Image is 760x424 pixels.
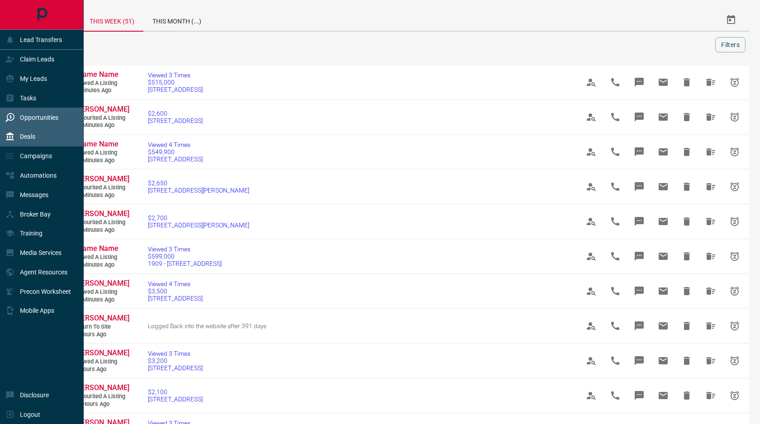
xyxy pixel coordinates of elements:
span: View Profile [580,350,602,372]
span: Hide [676,280,698,302]
span: Favourited a Listing [75,114,129,122]
span: Viewed a Listing [75,254,129,261]
span: Hide All from Fname Name [700,141,722,163]
span: 40 minutes ago [75,261,129,269]
span: Favourited a Listing [75,184,129,192]
div: This Month (...) [143,9,210,31]
span: Message [628,71,650,93]
span: [STREET_ADDRESS] [148,86,203,93]
span: 12 hours ago [75,400,129,408]
span: Message [628,176,650,198]
span: Message [628,211,650,232]
span: Email [652,71,674,93]
span: Email [652,385,674,406]
button: Select Date Range [720,9,742,31]
span: Hide [676,315,698,337]
a: [PERSON_NAME] [75,314,129,323]
span: $2,600 [148,110,203,117]
a: [PERSON_NAME] [75,174,129,184]
span: Call [604,315,626,337]
a: Viewed 3 Times$599,0001909 - [STREET_ADDRESS] [148,245,222,267]
span: [PERSON_NAME] [75,383,129,392]
span: Hide All from Sayali Gaidhani [700,211,722,232]
span: Fname Name [75,140,119,148]
span: Call [604,176,626,198]
a: $2,700[STREET_ADDRESS][PERSON_NAME] [148,214,249,229]
a: $2,100[STREET_ADDRESS] [148,388,203,403]
span: View Profile [580,211,602,232]
a: Viewed 3 Times$3,200[STREET_ADDRESS] [148,350,203,372]
span: Viewed a Listing [75,149,129,157]
span: View Profile [580,71,602,93]
span: $2,650 [148,179,249,187]
span: 1909 - [STREET_ADDRESS] [148,260,222,267]
span: View Profile [580,141,602,163]
span: Fname Name [75,70,119,79]
span: $549,900 [148,148,203,155]
span: Message [628,385,650,406]
span: Viewed 4 Times [148,141,203,148]
span: Snooze [724,245,746,267]
span: 20 minutes ago [75,226,129,234]
span: Message [628,141,650,163]
span: Snooze [724,385,746,406]
a: [PERSON_NAME] [75,383,129,393]
a: Fname Name [75,70,129,80]
span: Call [604,141,626,163]
span: Call [604,350,626,372]
a: [PERSON_NAME] [75,105,129,114]
span: Snooze [724,211,746,232]
span: $515,000 [148,79,203,86]
a: $2,600[STREET_ADDRESS] [148,110,203,124]
div: This Week (51) [81,9,143,32]
span: View Profile [580,245,602,267]
span: Snooze [724,280,746,302]
span: Return to Site [75,323,129,331]
span: Viewed a Listing [75,358,129,366]
span: Email [652,176,674,198]
span: [PERSON_NAME] [75,209,129,218]
span: Hide [676,106,698,128]
span: Logged Back into the website after 391 days [148,322,266,330]
span: Call [604,385,626,406]
span: Hide [676,71,698,93]
span: [STREET_ADDRESS] [148,295,203,302]
span: [STREET_ADDRESS] [148,117,203,124]
span: Viewed a Listing [75,288,129,296]
span: [PERSON_NAME] [75,349,129,357]
span: 46 minutes ago [75,296,129,304]
span: Viewed 3 Times [148,350,203,357]
span: Hide [676,211,698,232]
span: Call [604,211,626,232]
span: Email [652,106,674,128]
span: Viewed 3 Times [148,245,222,253]
a: [PERSON_NAME] [75,209,129,219]
span: Favourited a Listing [75,219,129,226]
span: Hide All from Diana Muñoz [700,385,722,406]
span: 9 hours ago [75,366,129,373]
span: Fname Name [75,244,119,253]
span: Hide All from Rita Haileab [700,350,722,372]
span: Message [628,315,650,337]
a: [PERSON_NAME] [75,279,129,288]
span: $3,200 [148,357,203,364]
span: Message [628,280,650,302]
span: View Profile [580,106,602,128]
span: Viewed a Listing [75,80,129,87]
span: [STREET_ADDRESS] [148,364,203,372]
span: 15 minutes ago [75,192,129,199]
span: Hide All from Fname Name [700,71,722,93]
span: Message [628,106,650,128]
a: Fname Name [75,244,129,254]
button: Filters [715,37,746,52]
span: Hide [676,245,698,267]
span: Hide All from Sayali Gaidhani [700,176,722,198]
span: Message [628,350,650,372]
span: $2,100 [148,388,203,396]
a: Viewed 4 Times$3,500[STREET_ADDRESS] [148,280,203,302]
span: Hide [676,141,698,163]
span: $3,500 [148,287,203,295]
span: View Profile [580,385,602,406]
span: View Profile [580,315,602,337]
